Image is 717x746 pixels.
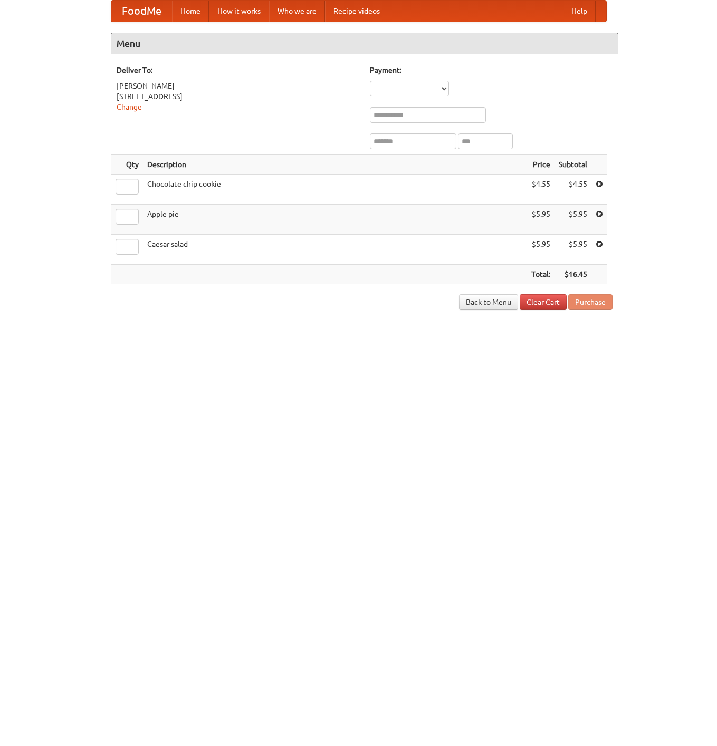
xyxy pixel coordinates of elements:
[370,65,613,75] h5: Payment:
[527,155,555,175] th: Price
[143,175,527,205] td: Chocolate chip cookie
[563,1,596,22] a: Help
[172,1,209,22] a: Home
[143,205,527,235] td: Apple pie
[111,155,143,175] th: Qty
[117,81,359,91] div: [PERSON_NAME]
[111,1,172,22] a: FoodMe
[555,155,591,175] th: Subtotal
[555,235,591,265] td: $5.95
[111,33,618,54] h4: Menu
[527,205,555,235] td: $5.95
[527,265,555,284] th: Total:
[520,294,567,310] a: Clear Cart
[117,91,359,102] div: [STREET_ADDRESS]
[143,155,527,175] th: Description
[143,235,527,265] td: Caesar salad
[117,103,142,111] a: Change
[459,294,518,310] a: Back to Menu
[117,65,359,75] h5: Deliver To:
[209,1,269,22] a: How it works
[568,294,613,310] button: Purchase
[555,265,591,284] th: $16.45
[527,235,555,265] td: $5.95
[555,205,591,235] td: $5.95
[527,175,555,205] td: $4.55
[555,175,591,205] td: $4.55
[269,1,325,22] a: Who we are
[325,1,388,22] a: Recipe videos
